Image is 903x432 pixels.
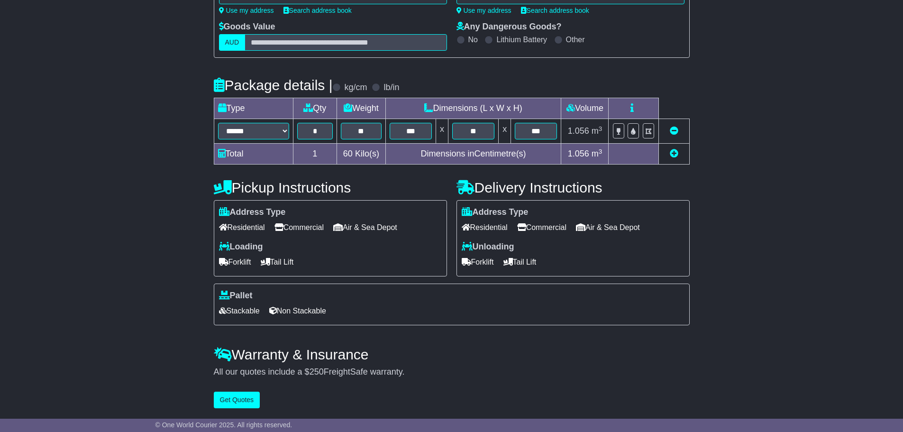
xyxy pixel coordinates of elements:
[499,119,511,144] td: x
[310,367,324,377] span: 250
[456,7,511,14] a: Use my address
[503,255,537,269] span: Tail Lift
[219,207,286,218] label: Address Type
[670,126,678,136] a: Remove this item
[219,255,251,269] span: Forklift
[576,220,640,235] span: Air & Sea Depot
[219,34,246,51] label: AUD
[462,255,494,269] span: Forklift
[670,149,678,158] a: Add new item
[462,207,529,218] label: Address Type
[219,242,263,252] label: Loading
[566,35,585,44] label: Other
[599,148,602,155] sup: 3
[219,7,274,14] a: Use my address
[599,125,602,132] sup: 3
[214,98,293,119] td: Type
[456,180,690,195] h4: Delivery Instructions
[337,144,386,165] td: Kilo(s)
[337,98,386,119] td: Weight
[155,421,292,429] span: © One World Courier 2025. All rights reserved.
[214,347,690,362] h4: Warranty & Insurance
[333,220,397,235] span: Air & Sea Depot
[219,291,253,301] label: Pallet
[274,220,324,235] span: Commercial
[261,255,294,269] span: Tail Lift
[383,83,399,93] label: lb/in
[214,180,447,195] h4: Pickup Instructions
[592,126,602,136] span: m
[214,367,690,377] div: All our quotes include a $ FreightSafe warranty.
[343,149,353,158] span: 60
[214,77,333,93] h4: Package details |
[568,149,589,158] span: 1.056
[468,35,478,44] label: No
[521,7,589,14] a: Search address book
[568,126,589,136] span: 1.056
[214,392,260,408] button: Get Quotes
[214,144,293,165] td: Total
[293,144,337,165] td: 1
[344,83,367,93] label: kg/cm
[462,242,514,252] label: Unloading
[517,220,566,235] span: Commercial
[385,144,561,165] td: Dimensions in Centimetre(s)
[561,98,609,119] td: Volume
[592,149,602,158] span: m
[436,119,448,144] td: x
[269,303,326,318] span: Non Stackable
[496,35,547,44] label: Lithium Battery
[219,220,265,235] span: Residential
[385,98,561,119] td: Dimensions (L x W x H)
[219,22,275,32] label: Goods Value
[283,7,352,14] a: Search address book
[219,303,260,318] span: Stackable
[462,220,508,235] span: Residential
[293,98,337,119] td: Qty
[456,22,562,32] label: Any Dangerous Goods?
